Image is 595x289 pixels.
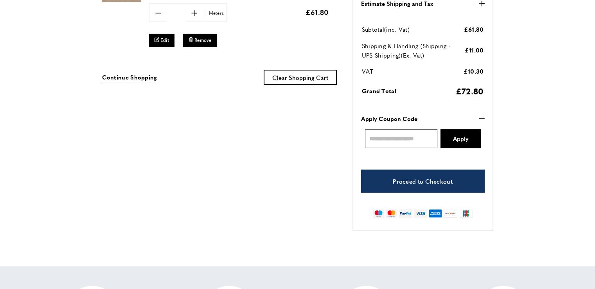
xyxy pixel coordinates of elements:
[264,70,337,85] button: Clear Shopping Cart
[456,85,484,97] span: £72.80
[464,67,484,75] span: £10.30
[362,87,396,95] span: Grand Total
[444,209,457,218] img: discover
[102,72,157,82] a: Continue Shopping
[102,73,157,81] span: Continue Shopping
[386,209,397,218] img: mastercard
[384,25,410,33] span: (inc. Vat)
[429,209,442,218] img: american-express
[453,135,468,141] span: Apply
[362,25,384,33] span: Subtotal
[361,114,417,123] strong: Apply Coupon Code
[306,7,329,17] span: £61.80
[362,67,374,75] span: VAT
[399,209,412,218] img: paypal
[464,25,484,33] span: £61.80
[440,129,481,148] button: Apply
[361,114,485,123] button: Apply Coupon Code
[361,170,485,193] a: Proceed to Checkout
[272,73,328,81] span: Clear Shopping Cart
[459,209,473,218] img: jcb
[183,34,217,47] button: Remove Burlap BUR 2003
[401,51,424,59] span: (Ex. Vat)
[362,42,451,59] span: Shipping & Handling (Shipping - UPS Shipping)
[194,37,212,43] span: Remove
[373,209,384,218] img: maestro
[149,34,175,47] a: Edit Burlap BUR 2003
[205,9,226,17] span: Meters
[465,46,484,54] span: £11.00
[160,37,169,43] span: Edit
[414,209,427,218] img: visa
